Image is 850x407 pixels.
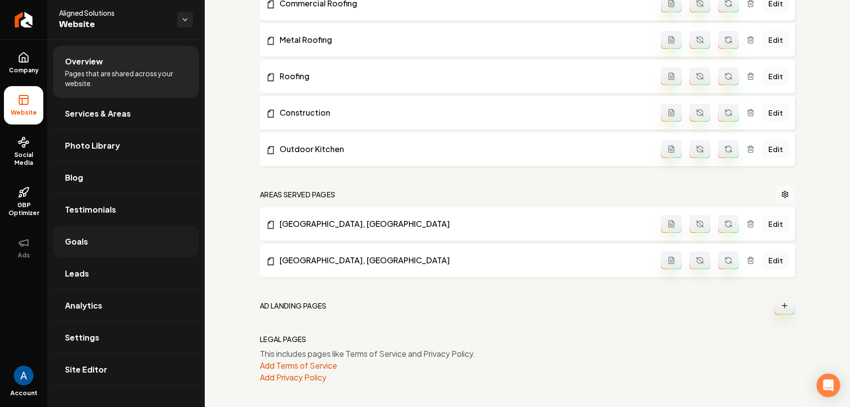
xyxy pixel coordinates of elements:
[266,254,661,266] a: [GEOGRAPHIC_DATA], [GEOGRAPHIC_DATA]
[65,140,120,152] span: Photo Library
[260,189,335,199] h2: Areas Served Pages
[65,364,107,376] span: Site Editor
[266,34,661,46] a: Metal Roofing
[817,374,840,397] div: Open Intercom Messenger
[53,162,199,193] a: Blog
[762,215,789,233] a: Edit
[65,56,103,67] span: Overview
[260,301,327,311] h2: Ad landing pages
[53,226,199,257] a: Goals
[4,179,43,225] a: GBP Optimizer
[260,348,795,360] p: This includes pages like Terms of Service and Privacy Policy.
[762,251,789,269] a: Edit
[4,44,43,82] a: Company
[266,218,661,230] a: [GEOGRAPHIC_DATA], [GEOGRAPHIC_DATA]
[762,67,789,85] a: Edit
[10,389,37,397] span: Account
[266,143,661,155] a: Outdoor Kitchen
[260,360,337,372] button: Add Terms of Service
[14,366,33,385] img: Andrew Magana
[53,194,199,225] a: Testimonials
[260,372,326,383] button: Add Privacy Policy
[65,172,83,184] span: Blog
[4,151,43,167] span: Social Media
[65,68,187,88] span: Pages that are shared across your website.
[65,300,102,312] span: Analytics
[53,130,199,161] a: Photo Library
[260,334,307,344] h2: Legal Pages
[53,98,199,129] a: Services & Areas
[59,18,169,31] span: Website
[53,354,199,385] a: Site Editor
[661,104,682,122] button: Add admin page prompt
[59,8,169,18] span: Aligned Solutions
[762,104,789,122] a: Edit
[15,12,33,28] img: Rebolt Logo
[762,140,789,158] a: Edit
[53,322,199,353] a: Settings
[266,107,661,119] a: Construction
[661,140,682,158] button: Add admin page prompt
[5,66,43,74] span: Company
[53,290,199,321] a: Analytics
[65,268,89,280] span: Leads
[4,128,43,175] a: Social Media
[65,236,88,248] span: Goals
[53,258,199,289] a: Leads
[65,204,116,216] span: Testimonials
[14,366,33,385] button: Open user button
[4,229,43,267] button: Ads
[65,332,99,344] span: Settings
[7,109,41,117] span: Website
[661,67,682,85] button: Add admin page prompt
[661,31,682,49] button: Add admin page prompt
[65,108,131,120] span: Services & Areas
[4,201,43,217] span: GBP Optimizer
[661,251,682,269] button: Add admin page prompt
[266,70,661,82] a: Roofing
[661,215,682,233] button: Add admin page prompt
[762,31,789,49] a: Edit
[14,251,34,259] span: Ads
